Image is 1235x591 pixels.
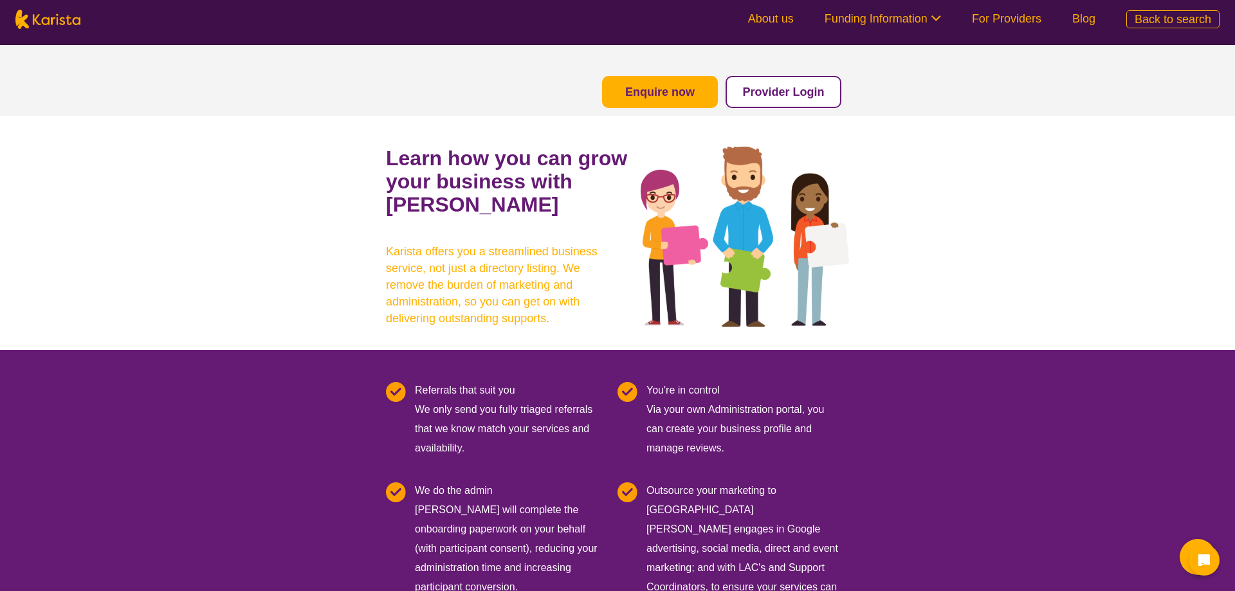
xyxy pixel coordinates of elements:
[646,385,720,396] b: You're in control
[825,12,941,25] a: Funding Information
[1180,539,1216,575] button: Channel Menu
[646,381,841,458] div: Via your own Administration portal, you can create your business profile and manage reviews.
[415,385,515,396] b: Referrals that suit you
[641,147,849,327] img: grow your business with Karista
[602,76,718,108] button: Enquire now
[415,381,610,458] div: We only send you fully triaged referrals that we know match your services and availability.
[742,86,824,98] a: Provider Login
[625,86,695,98] a: Enquire now
[726,76,841,108] button: Provider Login
[646,485,776,515] b: Outsource your marketing to [GEOGRAPHIC_DATA]
[748,12,794,25] a: About us
[386,482,406,502] img: Tick
[617,382,637,402] img: Tick
[415,485,493,496] b: We do the admin
[386,147,627,216] b: Learn how you can grow your business with [PERSON_NAME]
[386,382,406,402] img: Tick
[15,10,80,29] img: Karista logo
[972,12,1041,25] a: For Providers
[386,243,617,327] b: Karista offers you a streamlined business service, not just a directory listing. We remove the bu...
[1126,10,1220,28] a: Back to search
[1072,12,1095,25] a: Blog
[617,482,637,502] img: Tick
[1135,13,1211,26] span: Back to search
